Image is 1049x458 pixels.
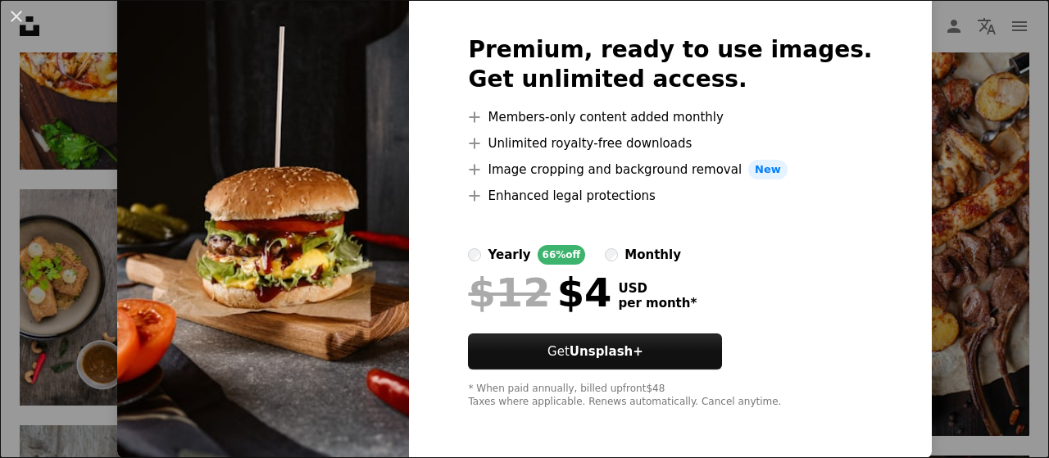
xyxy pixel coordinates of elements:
[468,271,550,314] span: $12
[468,333,722,370] button: GetUnsplash+
[570,344,643,359] strong: Unsplash+
[468,134,872,153] li: Unlimited royalty-free downloads
[468,186,872,206] li: Enhanced legal protections
[538,245,586,265] div: 66% off
[468,35,872,94] h2: Premium, ready to use images. Get unlimited access.
[488,245,530,265] div: yearly
[468,107,872,127] li: Members-only content added monthly
[468,248,481,261] input: yearly66%off
[468,383,872,409] div: * When paid annually, billed upfront $48 Taxes where applicable. Renews automatically. Cancel any...
[468,271,611,314] div: $4
[468,160,872,179] li: Image cropping and background removal
[605,248,618,261] input: monthly
[624,245,681,265] div: monthly
[748,160,788,179] span: New
[618,296,697,311] span: per month *
[618,281,697,296] span: USD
